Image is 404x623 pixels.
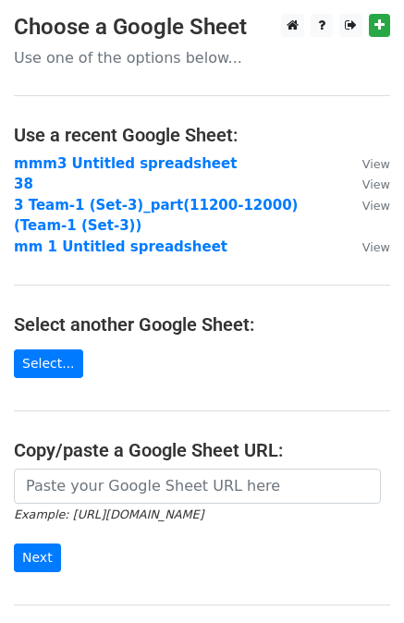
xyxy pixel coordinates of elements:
[14,544,61,572] input: Next
[362,199,390,213] small: View
[14,507,203,521] small: Example: [URL][DOMAIN_NAME]
[14,197,298,235] a: 3 Team-1 (Set-3)_part(11200-12000)(Team-1 (Set-3))
[362,157,390,171] small: View
[14,349,83,378] a: Select...
[344,238,390,255] a: View
[14,124,390,146] h4: Use a recent Google Sheet:
[344,176,390,192] a: View
[14,469,381,504] input: Paste your Google Sheet URL here
[344,155,390,172] a: View
[14,155,237,172] a: mmm3 Untitled spreadsheet
[14,14,390,41] h3: Choose a Google Sheet
[362,177,390,191] small: View
[14,313,390,336] h4: Select another Google Sheet:
[14,238,227,255] a: mm 1 Untitled spreadsheet
[14,176,33,192] a: 38
[362,240,390,254] small: View
[344,197,390,214] a: View
[14,48,390,67] p: Use one of the options below...
[14,439,390,461] h4: Copy/paste a Google Sheet URL:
